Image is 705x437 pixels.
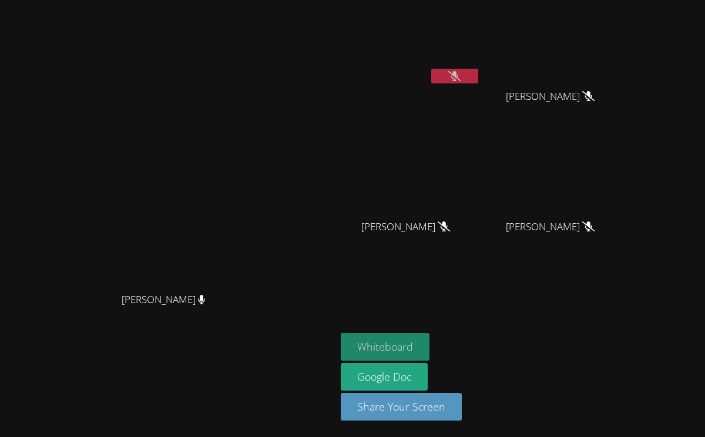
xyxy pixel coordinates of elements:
[341,363,428,391] a: Google Doc
[341,333,429,361] button: Whiteboard
[506,218,595,236] span: [PERSON_NAME]
[341,393,462,421] button: Share Your Screen
[361,218,450,236] span: [PERSON_NAME]
[506,88,595,105] span: [PERSON_NAME]
[122,291,206,308] span: [PERSON_NAME]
